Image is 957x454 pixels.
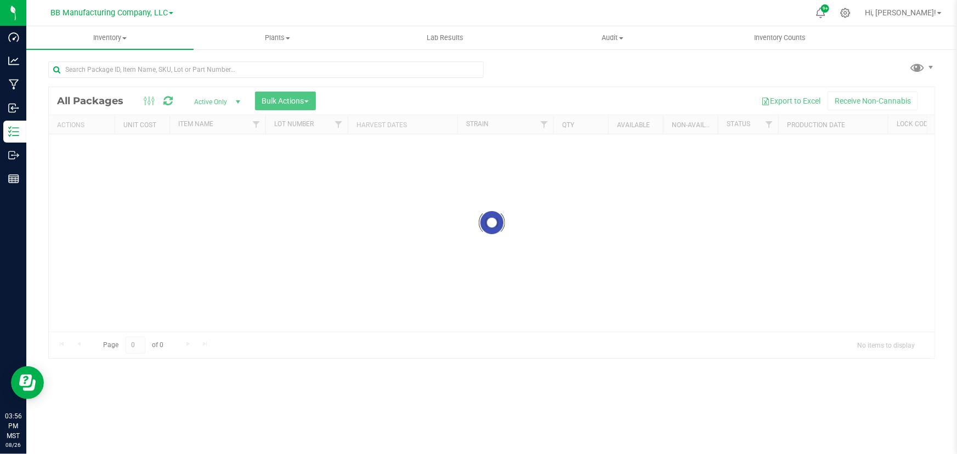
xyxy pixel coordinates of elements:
span: 9+ [823,7,828,11]
inline-svg: Dashboard [8,32,19,43]
span: Inventory [26,33,194,43]
inline-svg: Outbound [8,150,19,161]
inline-svg: Inbound [8,103,19,113]
iframe: Resource center [11,366,44,399]
span: Hi, [PERSON_NAME]! [865,8,936,17]
inline-svg: Reports [8,173,19,184]
p: 08/26 [5,441,21,449]
inline-svg: Analytics [8,55,19,66]
span: Audit [529,33,695,43]
a: Inventory Counts [696,26,864,49]
span: Inventory Counts [740,33,821,43]
a: Plants [194,26,361,49]
span: BB Manufacturing Company, LLC [50,8,168,18]
inline-svg: Manufacturing [8,79,19,90]
div: Manage settings [839,8,852,18]
a: Lab Results [361,26,529,49]
input: Search Package ID, Item Name, SKU, Lot or Part Number... [48,61,484,78]
p: 03:56 PM MST [5,411,21,441]
span: Plants [194,33,360,43]
a: Inventory [26,26,194,49]
a: Audit [529,26,696,49]
span: Lab Results [412,33,478,43]
inline-svg: Inventory [8,126,19,137]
